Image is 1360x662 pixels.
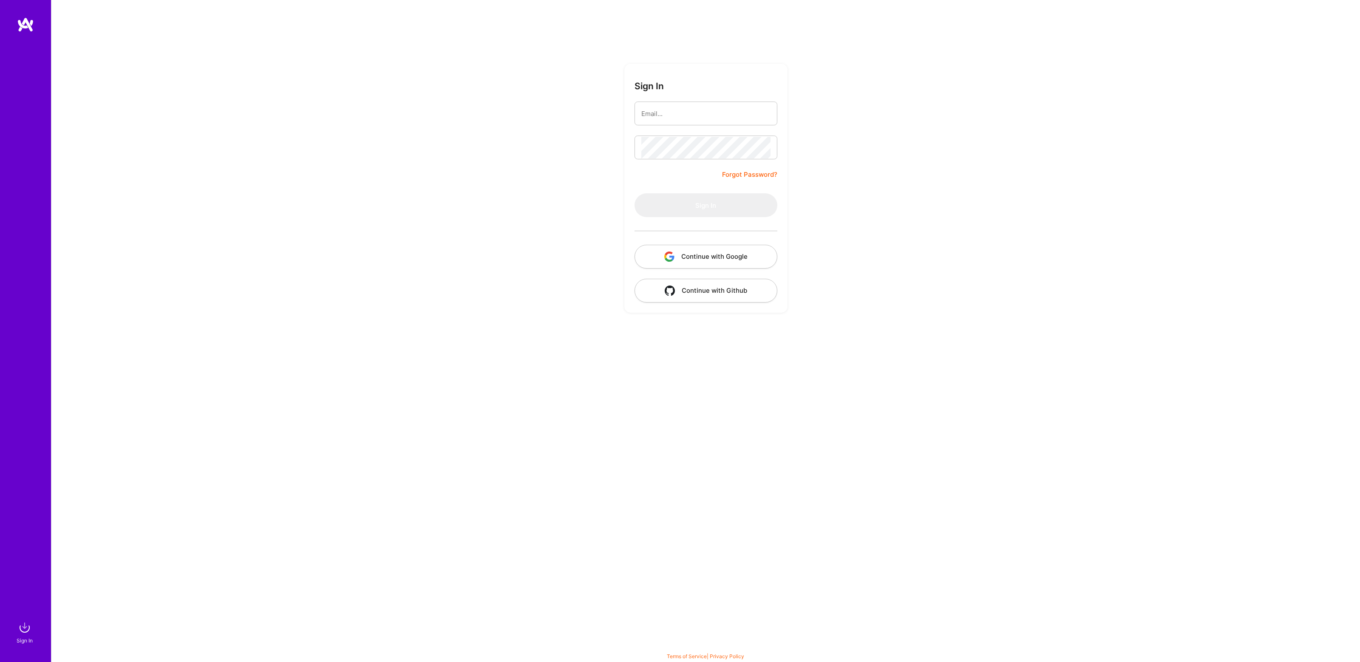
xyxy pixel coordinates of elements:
a: Privacy Policy [710,653,744,659]
a: sign inSign In [18,619,33,645]
span: | [667,653,744,659]
div: Sign In [17,636,33,645]
button: Continue with Google [635,245,777,269]
img: icon [664,252,674,262]
div: © 2025 ATeams Inc., All rights reserved. [51,637,1360,658]
img: logo [17,17,34,32]
img: icon [665,286,675,296]
h3: Sign In [635,81,664,91]
button: Sign In [635,193,777,217]
button: Continue with Github [635,279,777,303]
input: Email... [641,103,771,124]
img: sign in [16,619,33,636]
a: Terms of Service [667,653,707,659]
a: Forgot Password? [722,170,777,180]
